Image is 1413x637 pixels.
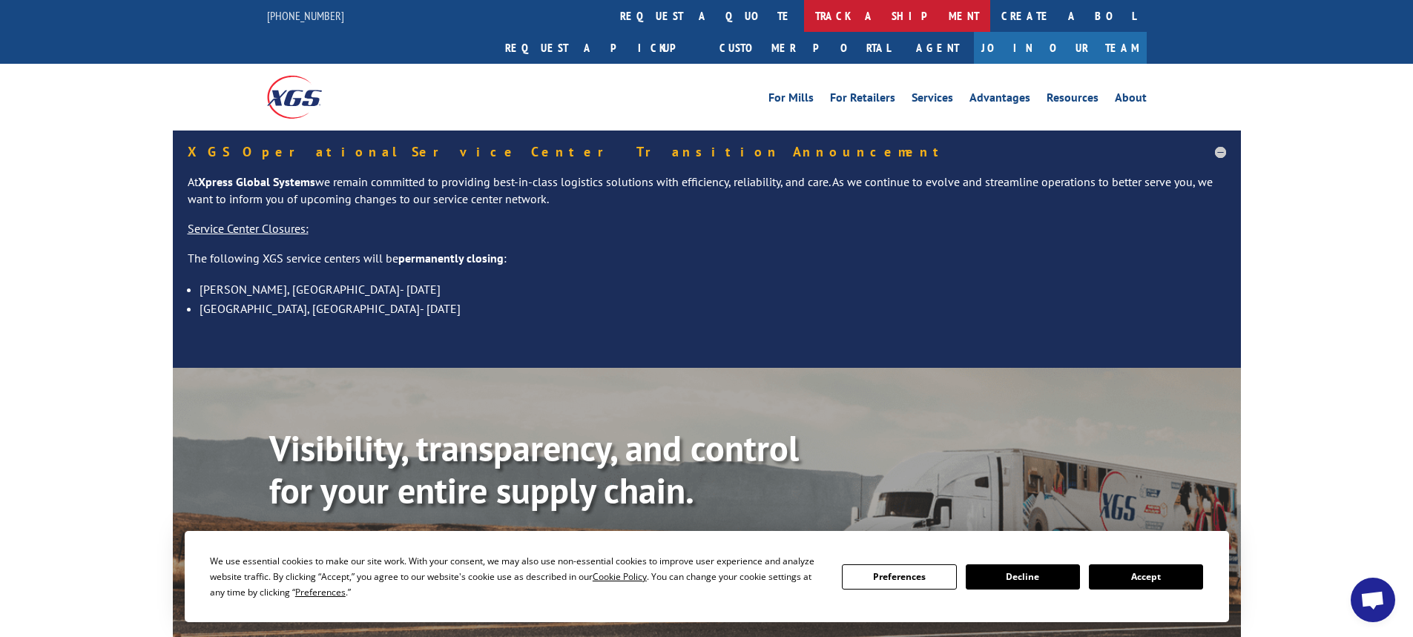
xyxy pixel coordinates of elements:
[185,531,1229,622] div: Cookie Consent Prompt
[269,425,799,514] b: Visibility, transparency, and control for your entire supply chain.
[1047,92,1099,108] a: Resources
[200,299,1226,318] li: [GEOGRAPHIC_DATA], [GEOGRAPHIC_DATA]- [DATE]
[768,92,814,108] a: For Mills
[969,92,1030,108] a: Advantages
[966,564,1080,590] button: Decline
[708,32,901,64] a: Customer Portal
[267,8,344,23] a: [PHONE_NUMBER]
[974,32,1147,64] a: Join Our Team
[398,251,504,265] strong: permanently closing
[912,92,953,108] a: Services
[842,564,956,590] button: Preferences
[210,553,824,600] div: We use essential cookies to make our site work. With your consent, we may also use non-essential ...
[830,92,895,108] a: For Retailers
[198,174,315,189] strong: Xpress Global Systems
[188,145,1226,159] h5: XGS Operational Service Center Transition Announcement
[295,586,346,598] span: Preferences
[1351,578,1395,622] a: Open chat
[188,221,309,236] u: Service Center Closures:
[1089,564,1203,590] button: Accept
[188,250,1226,280] p: The following XGS service centers will be :
[901,32,974,64] a: Agent
[1115,92,1147,108] a: About
[200,280,1226,299] li: [PERSON_NAME], [GEOGRAPHIC_DATA]- [DATE]
[593,570,647,583] span: Cookie Policy
[494,32,708,64] a: Request a pickup
[188,174,1226,221] p: At we remain committed to providing best-in-class logistics solutions with efficiency, reliabilit...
